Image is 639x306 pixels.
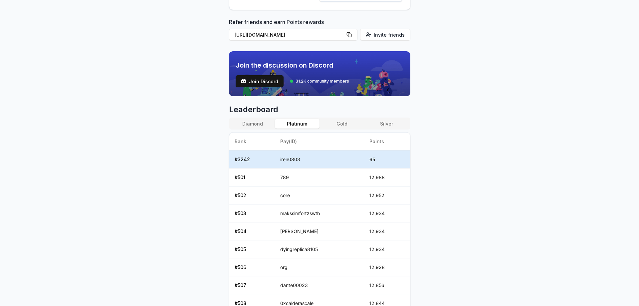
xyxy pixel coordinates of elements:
button: Gold [319,119,364,129]
button: Join Discord [236,75,284,87]
td: # 501 [229,168,275,186]
th: Points [364,133,410,151]
div: Refer friends and earn Points rewards [229,18,410,43]
td: # 504 [229,222,275,240]
td: core [275,186,364,204]
a: testJoin Discord [236,75,284,87]
button: [URL][DOMAIN_NAME] [229,29,357,41]
td: 12,952 [364,186,410,204]
td: 789 [275,168,364,186]
th: Pay(ID) [275,133,364,151]
td: # 506 [229,258,275,276]
td: # 503 [229,204,275,222]
td: # 3242 [229,151,275,168]
td: makssimfortzswtb [275,204,364,222]
button: Silver [364,119,409,129]
td: org [275,258,364,276]
td: 12,856 [364,276,410,294]
button: Diamond [230,119,275,129]
span: Join the discussion on Discord [236,61,349,70]
img: discord_banner [229,51,410,96]
td: # 507 [229,276,275,294]
td: 12,934 [364,222,410,240]
td: dyingreplica8105 [275,240,364,258]
span: Leaderboard [229,104,410,115]
span: 31.2K community members [296,79,349,84]
img: test [241,79,246,84]
th: Rank [229,133,275,151]
span: Invite friends [374,31,405,38]
td: 12,988 [364,168,410,186]
td: # 505 [229,240,275,258]
td: 12,934 [364,204,410,222]
td: # 502 [229,186,275,204]
span: Join Discord [249,78,278,85]
button: Invite friends [360,29,410,41]
td: [PERSON_NAME] [275,222,364,240]
td: dante00023 [275,276,364,294]
td: 12,934 [364,240,410,258]
td: 65 [364,151,410,168]
td: iren0803 [275,151,364,168]
button: Platinum [275,119,319,129]
td: 12,928 [364,258,410,276]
